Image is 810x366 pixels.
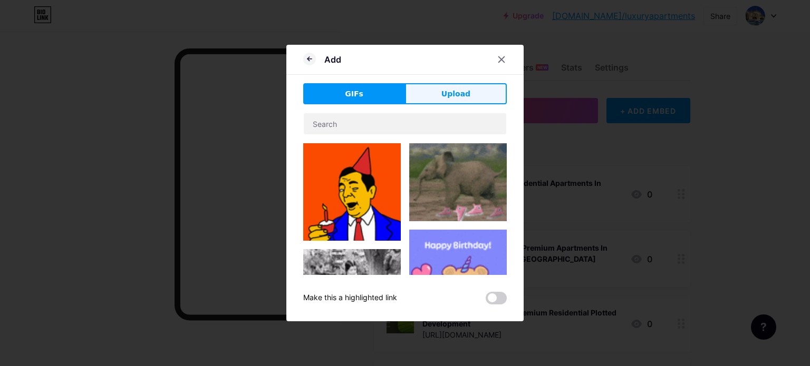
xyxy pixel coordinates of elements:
[409,143,507,221] img: Gihpy
[405,83,507,104] button: Upload
[303,292,397,304] div: Make this a highlighted link
[304,113,506,134] input: Search
[441,88,470,100] span: Upload
[409,230,507,327] img: Gihpy
[345,88,363,100] span: GIFs
[303,249,401,351] img: Gihpy
[324,53,341,66] div: Add
[303,83,405,104] button: GIFs
[303,143,401,241] img: Gihpy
